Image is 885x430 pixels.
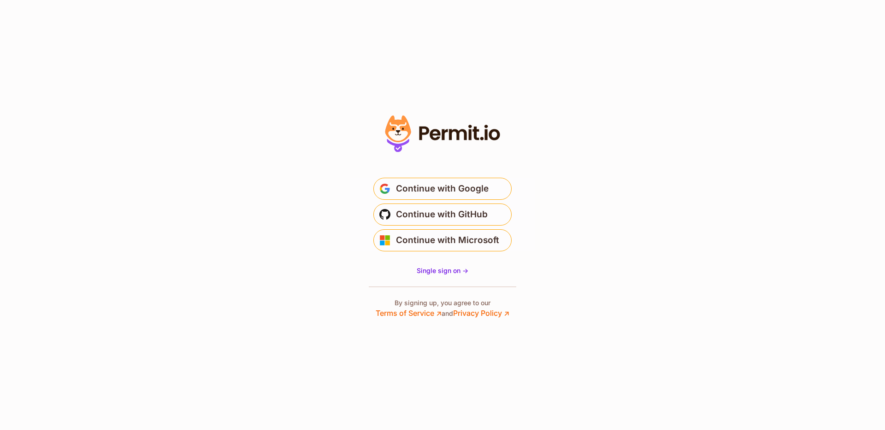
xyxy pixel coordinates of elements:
button: Continue with Google [373,178,512,200]
a: Terms of Service ↗ [376,308,442,318]
button: Continue with Microsoft [373,229,512,251]
a: Privacy Policy ↗ [453,308,509,318]
a: Single sign on -> [417,266,468,275]
span: Single sign on -> [417,267,468,274]
p: By signing up, you agree to our and [376,298,509,319]
span: Continue with Google [396,181,489,196]
span: Continue with GitHub [396,207,488,222]
button: Continue with GitHub [373,203,512,226]
span: Continue with Microsoft [396,233,499,248]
